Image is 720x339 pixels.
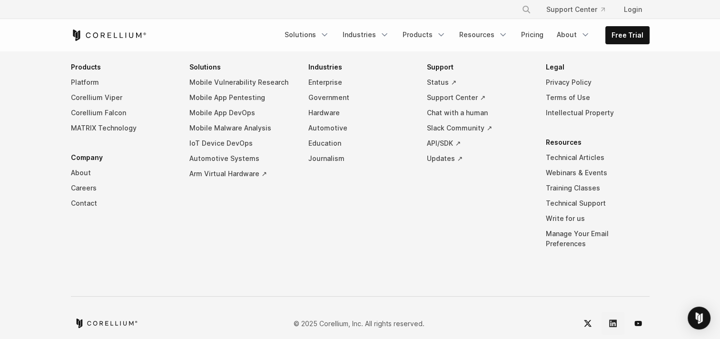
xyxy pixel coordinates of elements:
[606,27,649,44] a: Free Trial
[189,90,293,105] a: Mobile App Pentesting
[189,166,293,181] a: Arm Virtual Hardware ↗
[294,319,424,329] p: © 2025 Corellium, Inc. All rights reserved.
[546,196,650,211] a: Technical Support
[427,151,531,166] a: Updates ↗
[71,30,147,41] a: Corellium Home
[627,312,650,335] a: YouTube
[546,90,650,105] a: Terms of Use
[71,60,650,266] div: Navigation Menu
[189,75,293,90] a: Mobile Vulnerability Research
[308,151,412,166] a: Journalism
[602,312,624,335] a: LinkedIn
[397,26,452,43] a: Products
[539,1,612,18] a: Support Center
[279,26,650,44] div: Navigation Menu
[71,105,175,120] a: Corellium Falcon
[189,120,293,136] a: Mobile Malware Analysis
[454,26,513,43] a: Resources
[427,75,531,90] a: Status ↗
[71,180,175,196] a: Careers
[279,26,335,43] a: Solutions
[75,319,138,328] a: Corellium home
[337,26,395,43] a: Industries
[427,90,531,105] a: Support Center ↗
[71,196,175,211] a: Contact
[427,120,531,136] a: Slack Community ↗
[427,136,531,151] a: API/SDK ↗
[546,165,650,180] a: Webinars & Events
[518,1,535,18] button: Search
[551,26,596,43] a: About
[308,90,412,105] a: Government
[189,151,293,166] a: Automotive Systems
[546,180,650,196] a: Training Classes
[427,105,531,120] a: Chat with a human
[546,211,650,226] a: Write for us
[189,105,293,120] a: Mobile App DevOps
[308,75,412,90] a: Enterprise
[308,105,412,120] a: Hardware
[189,136,293,151] a: IoT Device DevOps
[71,90,175,105] a: Corellium Viper
[515,26,549,43] a: Pricing
[546,75,650,90] a: Privacy Policy
[71,75,175,90] a: Platform
[71,120,175,136] a: MATRIX Technology
[546,150,650,165] a: Technical Articles
[616,1,650,18] a: Login
[546,226,650,251] a: Manage Your Email Preferences
[510,1,650,18] div: Navigation Menu
[546,105,650,120] a: Intellectual Property
[308,120,412,136] a: Automotive
[308,136,412,151] a: Education
[576,312,599,335] a: Twitter
[688,307,710,329] div: Open Intercom Messenger
[71,165,175,180] a: About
